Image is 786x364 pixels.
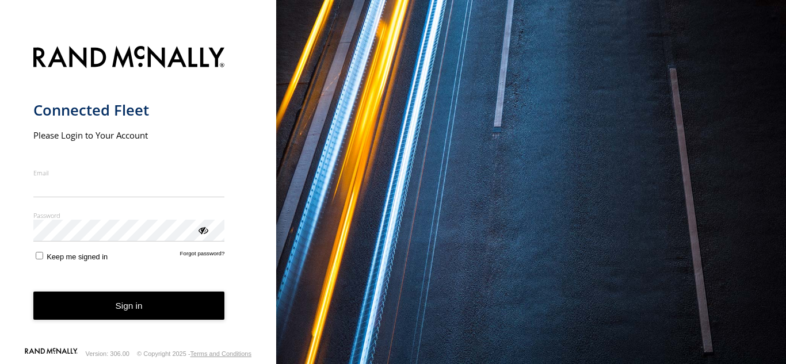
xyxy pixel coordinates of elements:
span: Keep me signed in [47,252,108,261]
a: Forgot password? [180,250,225,261]
div: Version: 306.00 [86,350,129,357]
img: Rand McNally [33,44,225,73]
a: Terms and Conditions [190,350,251,357]
div: ViewPassword [197,224,208,235]
h2: Please Login to Your Account [33,129,225,141]
h1: Connected Fleet [33,101,225,120]
form: main [33,39,243,347]
input: Keep me signed in [36,252,43,259]
button: Sign in [33,292,225,320]
label: Password [33,211,225,220]
a: Visit our Website [25,348,78,359]
label: Email [33,168,225,177]
div: © Copyright 2025 - [137,350,251,357]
